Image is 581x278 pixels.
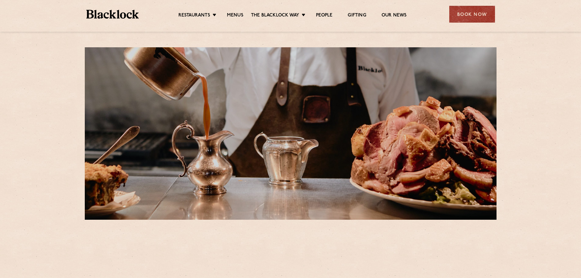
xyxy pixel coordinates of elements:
img: BL_Textured_Logo-footer-cropped.svg [86,10,139,19]
a: People [316,13,332,19]
a: Restaurants [178,13,210,19]
a: Menus [227,13,243,19]
a: Our News [382,13,407,19]
a: Gifting [348,13,366,19]
div: Book Now [449,6,495,23]
a: The Blacklock Way [251,13,299,19]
